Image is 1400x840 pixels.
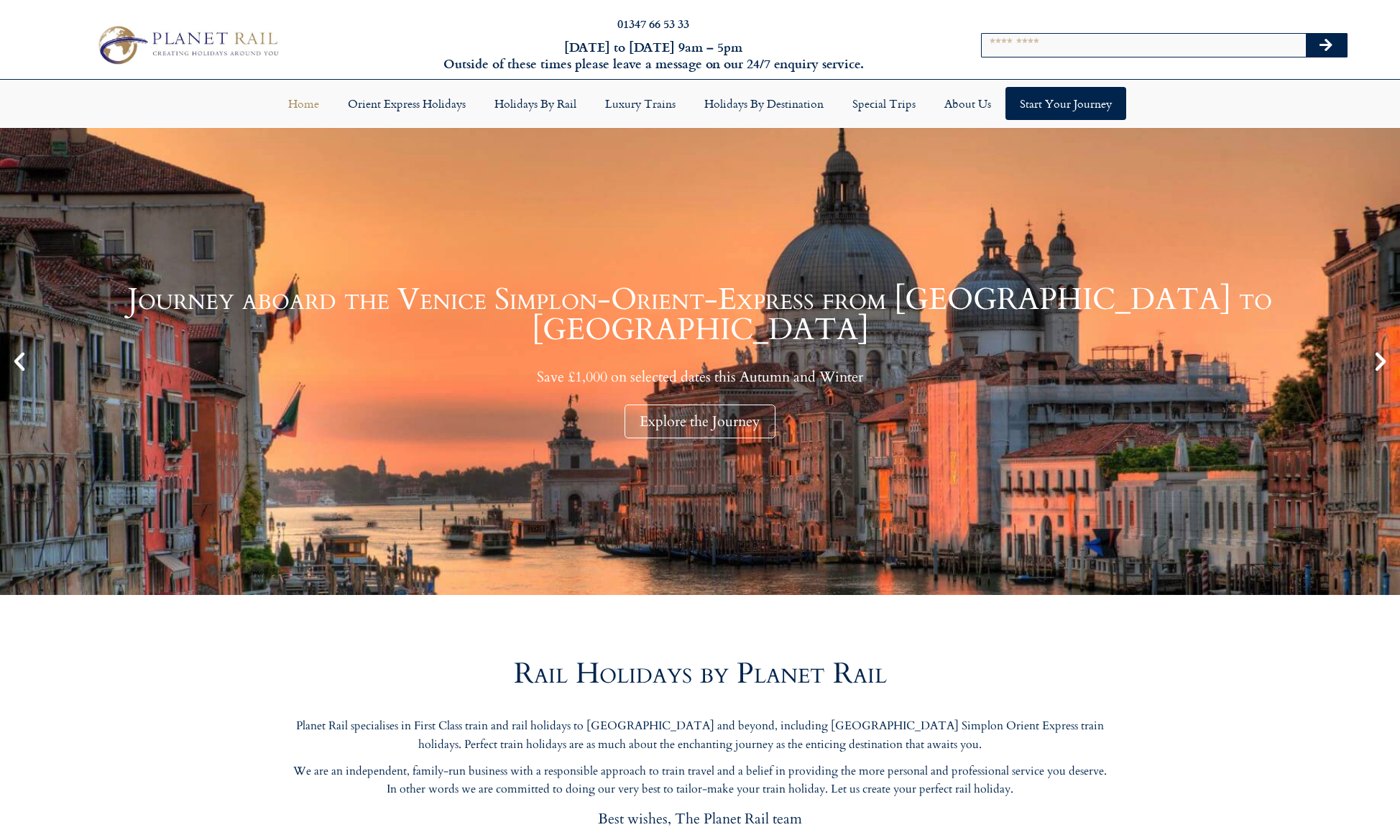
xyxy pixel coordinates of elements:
p: Save £1,000 on selected dates this Autumn and Winter [36,368,1364,386]
a: Holidays by Destination [690,87,838,120]
button: Search [1306,34,1348,57]
a: 01347 66 53 33 [617,15,689,32]
a: Orient Express Holidays [333,87,480,120]
h1: Journey aboard the Venice Simplon-Orient-Express from [GEOGRAPHIC_DATA] to [GEOGRAPHIC_DATA] [36,285,1364,345]
img: Planet Rail Train Holidays Logo [91,22,283,69]
a: Start your Journey [1005,87,1126,120]
h2: Rail Holidays by Planet Rail [290,660,1110,688]
h6: [DATE] to [DATE] 9am – 5pm Outside of these times please leave a message on our 24/7 enquiry serv... [377,39,929,73]
nav: Menu [7,87,1393,120]
div: Next slide [1368,349,1393,374]
a: Holidays by Rail [480,87,591,120]
span: Best wishes, The Planet Rail team [598,809,802,829]
div: Previous slide [7,349,32,374]
div: Explore the Journey [625,405,775,438]
a: Home [274,87,333,120]
a: About Us [930,87,1005,120]
p: We are an independent, family-run business with a responsible approach to train travel and a beli... [290,762,1110,799]
p: Planet Rail specialises in First Class train and rail holidays to [GEOGRAPHIC_DATA] and beyond, i... [290,717,1110,754]
a: Special Trips [838,87,930,120]
a: Luxury Trains [591,87,690,120]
